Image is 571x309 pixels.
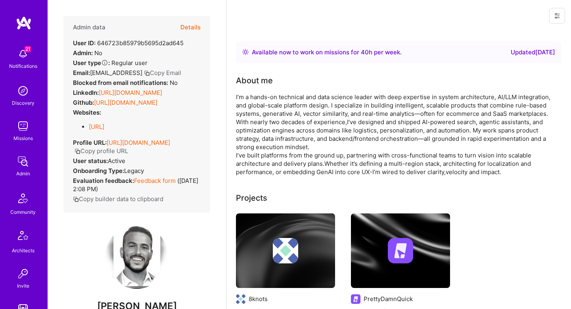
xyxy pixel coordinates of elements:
div: No [73,49,102,57]
strong: LinkedIn: [73,89,99,96]
strong: User ID: [73,39,96,47]
img: Availability [242,49,249,55]
img: Invite [15,266,31,282]
div: Available now to work on missions for h per week . [252,48,402,57]
img: Company logo [236,294,245,304]
strong: Blocked from email notifications: [73,79,170,86]
i: Help [101,59,108,66]
img: logo [16,16,32,30]
a: Feedback form [134,177,176,184]
a: [URL] [89,123,104,131]
i: icon Copy [144,70,150,76]
img: discovery [15,83,31,99]
i: icon Copy [73,196,79,202]
button: Copy profile URL [75,147,128,155]
div: About me [236,75,273,86]
div: No [73,79,178,87]
strong: Github: [73,99,94,106]
strong: User type : [73,59,110,67]
span: Active [108,157,125,165]
div: Notifications [9,62,37,70]
button: Details [180,16,201,39]
button: Copy builder data to clipboard [73,195,163,203]
div: Architects [12,246,34,255]
img: Community [13,189,33,208]
i: icon Copy [75,148,80,154]
h4: Admin data [73,24,105,31]
span: 40 [361,48,369,56]
div: PrettyDamnQuick [364,295,413,303]
strong: User status: [73,157,108,165]
img: bell [15,46,31,62]
div: 646723b85979b5695d2ad645 [73,39,184,47]
span: 21 [25,46,31,52]
div: Missions [13,134,33,142]
strong: Profile URL: [73,139,107,146]
img: admin teamwork [15,154,31,169]
img: Company logo [351,294,360,304]
a: [URL][DOMAIN_NAME] [94,99,157,106]
span: [EMAIL_ADDRESS] [90,69,142,77]
div: Discovery [12,99,34,107]
img: Architects [13,227,33,246]
strong: Onboarding Type: [73,167,124,175]
div: I’m a hands-on technical and data science leader with deep expertise in system architecture, AI/L... [236,93,553,176]
strong: Evaluation feedback: [73,177,134,184]
span: legacy [124,167,144,175]
a: [URL][DOMAIN_NAME] [99,89,162,96]
div: 8knots [249,295,268,303]
div: ( [DATE] 2:08 PM ) [73,177,201,193]
img: User Avatar [105,225,169,289]
a: [URL][DOMAIN_NAME] [107,139,170,146]
div: Admin [16,169,30,178]
img: cover [351,213,450,288]
div: Invite [17,282,29,290]
strong: Admin: [73,49,93,57]
img: Company logo [388,238,413,263]
img: Company logo [273,238,298,263]
button: Copy Email [144,69,181,77]
img: cover [236,213,335,288]
strong: Websites: [73,109,101,116]
div: Updated [DATE] [511,48,555,57]
div: Projects [236,192,267,204]
img: teamwork [15,118,31,134]
div: Community [10,208,36,216]
div: Regular user [73,59,148,67]
strong: Email: [73,69,90,77]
